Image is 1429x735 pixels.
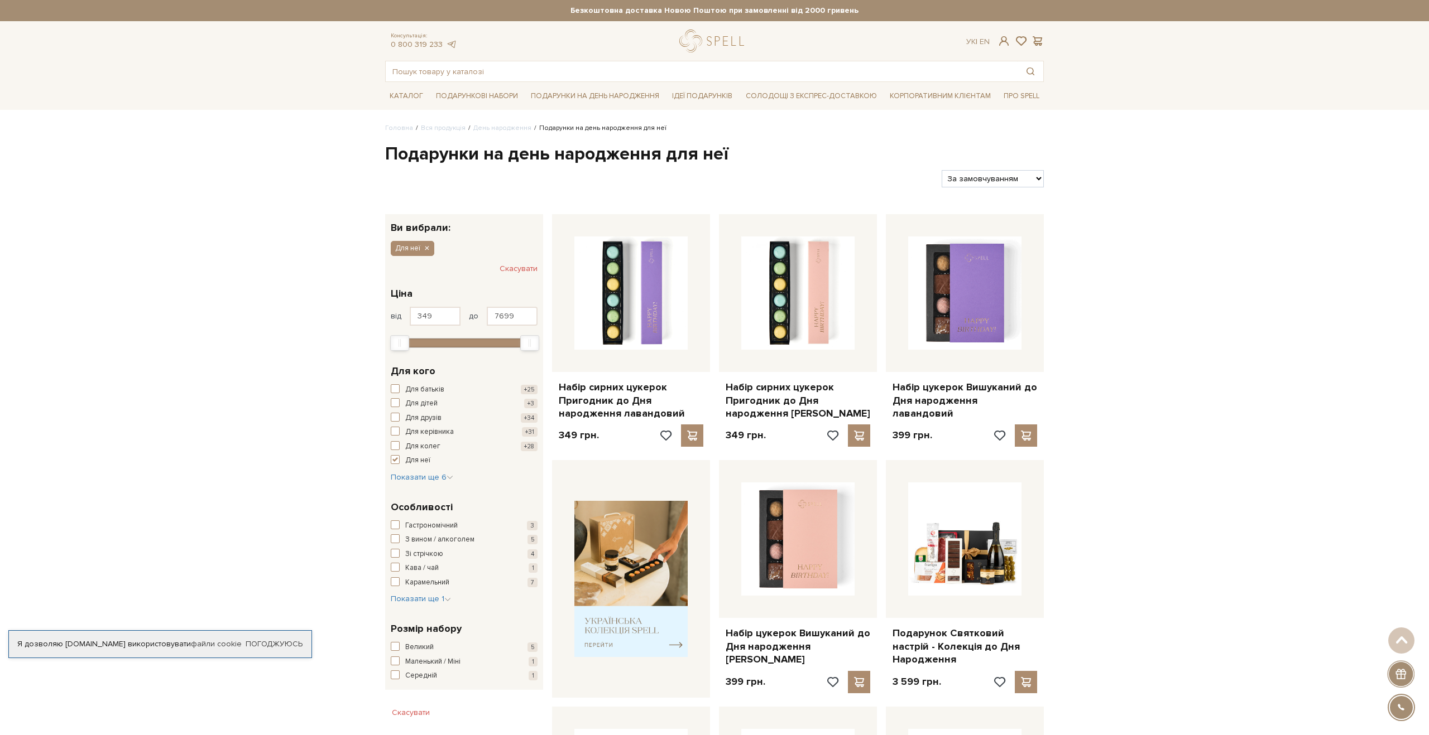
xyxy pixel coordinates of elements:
[391,32,457,40] span: Консультація:
[529,657,538,666] span: 1
[391,40,443,49] a: 0 800 319 233
[385,143,1044,166] h1: Подарунки на день народження для неї
[391,670,538,681] button: Середній 1
[528,642,538,652] span: 5
[405,656,461,668] span: Маленький / Міні
[391,384,538,395] button: Для батьків +25
[469,311,478,321] span: до
[391,413,538,424] button: Для друзів +34
[405,670,437,681] span: Середній
[487,307,538,326] input: Ціна
[574,501,688,657] img: banner
[405,577,449,588] span: Карамельний
[391,656,538,668] button: Маленький / Міні 1
[391,364,435,379] span: Для кого
[246,639,303,649] a: Погоджуюсь
[385,6,1044,16] strong: Безкоштовна доставка Новою Поштою при замовленні від 2000 гривень
[522,427,538,437] span: +31
[191,639,242,649] a: файли cookie
[528,549,538,559] span: 4
[391,621,462,636] span: Розмір набору
[390,335,409,351] div: Min
[405,642,434,653] span: Великий
[391,549,538,560] button: Зі стрічкою 4
[405,441,440,452] span: Для колег
[405,534,474,545] span: З вином / алкоголем
[976,37,977,46] span: |
[529,563,538,573] span: 1
[1018,61,1043,81] button: Пошук товару у каталозі
[431,88,522,105] a: Подарункові набори
[405,398,438,409] span: Для дітей
[473,124,531,132] a: День народження
[385,124,413,132] a: Головна
[893,381,1037,420] a: Набір цукерок Вишуканий до Дня народження лавандовий
[528,535,538,544] span: 5
[405,455,430,466] span: Для неї
[726,675,765,688] p: 399 грн.
[521,385,538,394] span: +25
[391,398,538,409] button: Для дітей +3
[385,214,543,233] div: Ви вибрали:
[405,427,454,438] span: Для керівника
[391,241,434,255] button: Для неї
[391,286,413,301] span: Ціна
[726,381,870,420] a: Набір сирних цукерок Пригодник до Дня народження [PERSON_NAME]
[395,243,420,253] span: Для неї
[726,627,870,666] a: Набір цукерок Вишуканий до Дня народження [PERSON_NAME]
[385,88,428,105] a: Каталог
[999,88,1044,105] a: Про Spell
[391,593,451,605] button: Показати ще 1
[405,549,443,560] span: Зі стрічкою
[528,578,538,587] span: 7
[410,307,461,326] input: Ціна
[391,455,538,466] button: Для неї
[391,472,453,482] span: Показати ще 6
[405,520,458,531] span: Гастрономічний
[726,429,766,442] p: 349 грн.
[893,627,1037,666] a: Подарунок Святковий настрій - Колекція до Дня Народження
[559,381,703,420] a: Набір сирних цукерок Пригодник до Дня народження лавандовий
[679,30,749,52] a: logo
[668,88,737,105] a: Ідеї подарунків
[391,500,453,515] span: Особливості
[421,124,466,132] a: Вся продукція
[520,335,539,351] div: Max
[405,563,439,574] span: Кава / чай
[391,520,538,531] button: Гастрономічний 3
[885,88,995,105] a: Корпоративним клієнтам
[980,37,990,46] a: En
[521,413,538,423] span: +34
[405,384,444,395] span: Для батьків
[391,472,453,483] button: Показати ще 6
[385,704,437,722] button: Скасувати
[521,442,538,451] span: +28
[529,671,538,680] span: 1
[893,429,932,442] p: 399 грн.
[531,123,666,133] li: Подарунки на день народження для неї
[391,594,451,603] span: Показати ще 1
[966,37,990,47] div: Ук
[893,675,941,688] p: 3 599 грн.
[391,563,538,574] button: Кава / чай 1
[391,441,538,452] button: Для колег +28
[9,639,311,649] div: Я дозволяю [DOMAIN_NAME] використовувати
[391,642,538,653] button: Великий 5
[386,61,1018,81] input: Пошук товару у каталозі
[500,260,538,278] button: Скасувати
[527,521,538,530] span: 3
[526,88,664,105] a: Подарунки на День народження
[391,427,538,438] button: Для керівника +31
[391,311,401,321] span: від
[524,399,538,408] span: +3
[559,429,599,442] p: 349 грн.
[391,577,538,588] button: Карамельний 7
[405,413,442,424] span: Для друзів
[445,40,457,49] a: telegram
[741,86,881,105] a: Солодощі з експрес-доставкою
[391,534,538,545] button: З вином / алкоголем 5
